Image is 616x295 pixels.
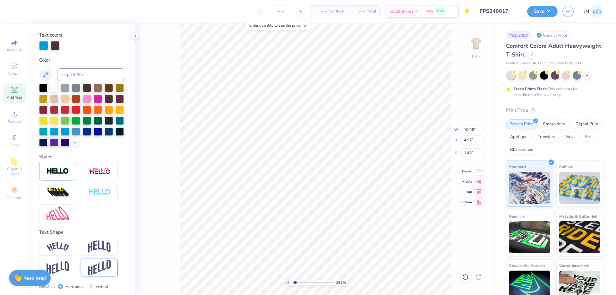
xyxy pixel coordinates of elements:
[506,119,537,129] div: Screen Print
[7,195,22,200] span: Decorate
[584,5,603,18] a: JN
[246,21,311,30] div: Enter quantity to see the price.
[7,48,22,53] span: Image AI
[425,8,433,15] span: N/A
[329,8,344,15] span: Per Item
[559,221,601,253] img: Metallic & Glitter Ink
[561,132,579,142] div: Vinyl
[584,8,589,15] span: JN
[509,163,526,170] span: Standard
[559,163,573,170] span: Puff Ink
[352,8,365,15] span: – –
[47,242,69,251] img: Arc
[96,284,108,290] label: Vertical
[39,229,125,236] div: Text Shape
[39,153,125,161] div: Styles
[506,107,603,114] div: Print Type
[47,206,69,220] img: Free Distort
[57,68,125,81] input: e.g. 7428 c
[514,86,593,98] div: This color can be expedited for 5 day delivery.
[460,190,472,194] span: Top
[509,213,525,220] span: Neon Ink
[527,6,558,17] button: Save
[23,275,47,281] strong: Need help?
[460,200,472,204] span: Bottom
[535,31,571,39] div: Original Proof
[472,53,480,59] div: Back
[88,260,111,275] img: Rise
[314,8,327,15] span: – –
[7,71,21,76] span: Designs
[571,119,603,129] div: Digital Print
[437,9,444,13] span: FREE
[550,61,582,66] span: Minimum Order: 24 +
[47,187,69,197] img: 3d Illusion
[460,179,472,184] span: Middle
[47,168,69,175] img: Stroke
[47,261,69,274] img: Flag
[591,5,603,18] img: Jacky Noya
[10,143,20,148] span: Greek
[506,61,530,66] span: Comfort Colors
[7,95,22,100] span: Add Text
[559,213,597,220] span: Metallic & Glitter Ink
[268,5,293,17] input: – –
[470,37,483,50] img: Back
[475,5,522,18] input: Untitled Design
[534,132,559,142] div: Transfers
[514,86,548,91] strong: Fresh Prints Flash:
[389,8,414,15] span: Est. Delivery
[39,56,125,64] div: Color
[506,132,532,142] div: Applique
[506,31,532,39] div: # 515245A
[88,168,111,176] img: Shadow
[39,31,62,39] label: Text colors
[460,169,472,174] span: Center
[509,262,545,269] span: Glow in the Dark Ink
[336,280,346,285] span: 163 %
[88,189,111,196] img: Negative Space
[539,119,569,129] div: Embroidery
[88,240,111,253] img: Arch
[533,61,546,66] span: # C1717
[39,283,55,289] span: Direction
[509,172,550,204] img: Standard
[581,132,596,142] div: Foil
[559,262,589,269] span: Water based Ink
[65,284,84,290] label: Horizontal
[509,221,550,253] img: Neon Ink
[367,8,376,15] span: Total
[559,172,601,204] img: Puff Ink
[8,119,21,124] span: Upload
[3,166,26,177] span: Clipart & logos
[506,42,601,58] span: Comfort Colors Adult Heavyweight T-Shirt
[506,145,537,155] div: Rhinestones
